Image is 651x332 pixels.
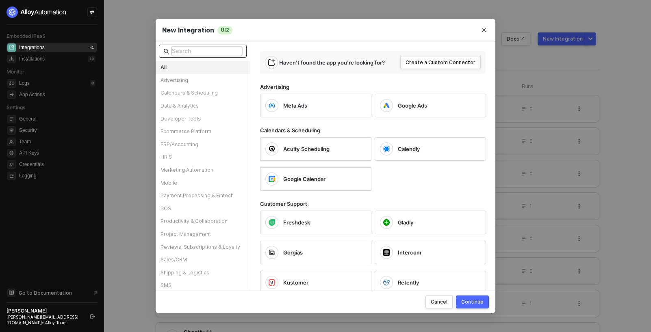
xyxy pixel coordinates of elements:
img: icon [269,279,275,286]
div: Customer Support [260,200,496,207]
img: icon [269,146,275,152]
span: Gorgias [283,249,303,256]
div: Project Management [156,228,250,241]
div: Payment Processing & Fintech [156,189,250,202]
div: Calendars & Scheduling [156,86,250,99]
div: Advertising [260,84,496,91]
span: Gladly [398,219,414,226]
button: Close [473,19,495,41]
div: Sales/CRM [156,253,250,266]
span: Google Calendar [283,175,325,183]
button: Continue [456,295,489,308]
span: Intercom [398,249,421,256]
div: Shipping & Logistics [156,266,250,279]
div: Calendars & Scheduling [260,127,496,134]
div: Cancel [431,298,447,305]
div: POS [156,202,250,215]
div: Marketing Automation [156,164,250,177]
img: icon [269,219,275,226]
div: Create a Custom Connector [406,59,475,66]
span: icon-integration [268,59,275,66]
img: icon [383,102,390,109]
img: icon [383,219,390,226]
img: icon [269,102,275,109]
span: Kustomer [283,279,308,286]
img: icon [383,249,390,256]
div: HRIS [156,151,250,164]
img: icon [383,146,390,152]
span: New Integration [162,26,214,34]
span: Google Ads [398,102,427,109]
input: Search [172,47,242,56]
span: UI2 [217,26,232,34]
img: icon [269,176,275,182]
div: Productivity & Collaboration [156,215,250,228]
span: icon-search [164,48,169,54]
img: icon [269,249,275,256]
div: Reviews, Subscriptions & Loyalty [156,241,250,254]
img: icon [383,279,390,286]
div: Mobile [156,177,250,190]
div: Data & Analytics [156,99,250,112]
span: Calendly [398,145,420,153]
div: Haven't found the app you're looking for? [279,59,385,66]
div: SMS [156,279,250,292]
div: ERP/Accounting [156,138,250,151]
div: Developer Tools [156,112,250,125]
div: Ecommerce Platform [156,125,250,138]
button: Create a Custom Connector [400,56,481,69]
span: Retently [398,279,419,286]
span: Freshdesk [283,219,310,226]
span: Acuity Scheduling [283,145,330,153]
span: Meta Ads [283,102,307,109]
div: Advertising [156,74,250,87]
button: Cancel [425,295,453,308]
div: All [156,61,250,74]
